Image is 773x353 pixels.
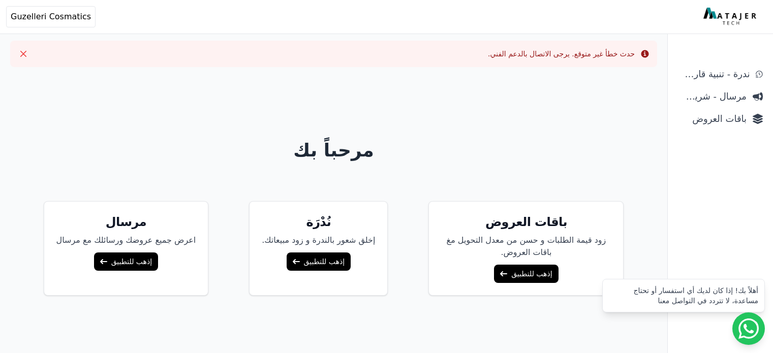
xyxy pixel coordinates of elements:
[441,214,611,230] h5: باقات العروض
[262,214,375,230] h5: نُدْرَة
[56,234,196,246] p: اعرض جميع عروضك ورسائلك مع مرسال
[678,67,750,81] span: ندرة - تنبية قارب علي النفاذ
[494,265,558,283] a: إذهب للتطبيق
[94,252,158,271] a: إذهب للتطبيق
[6,6,96,27] button: Guzelleri Cosmatics
[9,140,659,161] h1: مرحباً بك
[441,234,611,259] p: زود قيمة الطلبات و حسن من معدل التحويل مغ باقات العروض.
[262,234,375,246] p: إخلق شعور بالندرة و زود مبيعاتك.
[703,8,759,26] img: MatajerTech Logo
[488,49,635,59] div: حدث خطأ غير متوقع. يرجى الاتصال بالدعم الفني.
[678,89,747,104] span: مرسال - شريط دعاية
[609,285,758,306] div: أهلاً بك! إذا كان لديك أي استفسار أو تحتاج مساعدة، لا تتردد في التواصل معنا
[678,112,747,126] span: باقات العروض
[11,11,91,23] span: Guzelleri Cosmatics
[15,46,32,62] button: Close
[287,252,351,271] a: إذهب للتطبيق
[56,214,196,230] h5: مرسال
